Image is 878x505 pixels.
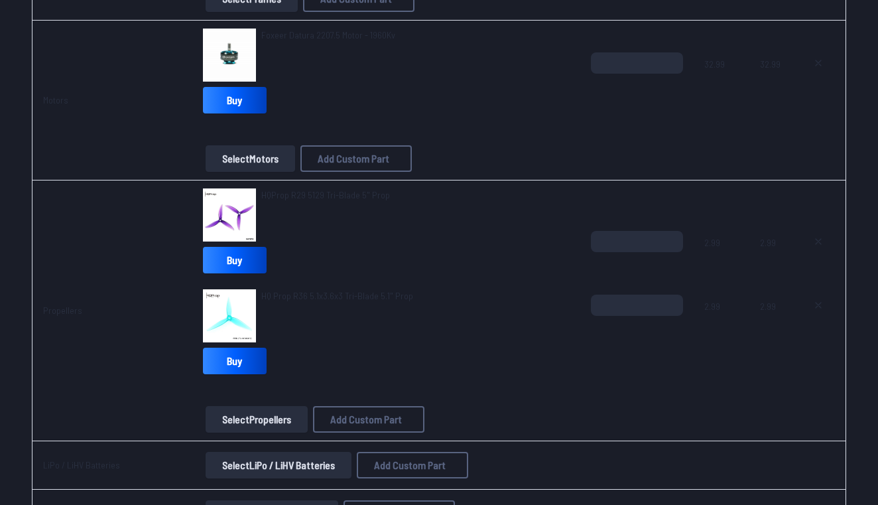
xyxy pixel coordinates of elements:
span: 2.99 [760,231,781,295]
a: HQProp R29 5129 Tri-Blade 5" Prop [261,188,390,202]
a: LiPo / LiHV Batteries [43,459,120,470]
a: Motors [43,94,68,106]
img: image [203,188,256,242]
button: SelectPropellers [206,406,308,433]
img: image [203,289,256,342]
a: Propellers [43,305,82,316]
span: HQ Prop R36 5.1x3.6x3 Tri-Blade 5.1" Prop [261,290,413,301]
a: HQ Prop R36 5.1x3.6x3 Tri-Blade 5.1" Prop [261,289,413,303]
span: 2.99 [704,231,739,295]
span: 32.99 [704,52,739,116]
a: Buy [203,348,267,374]
span: Add Custom Part [330,414,402,425]
span: 2.99 [760,295,781,358]
span: Foxeer Datura 2207.5 Motor - 1960Kv [261,29,395,40]
button: Add Custom Part [313,406,424,433]
button: SelectLiPo / LiHV Batteries [206,452,351,478]
span: 2.99 [704,295,739,358]
a: SelectLiPo / LiHV Batteries [203,452,354,478]
a: SelectPropellers [203,406,310,433]
span: Add Custom Part [374,460,446,470]
a: Buy [203,87,267,113]
a: SelectMotors [203,145,298,172]
span: HQProp R29 5129 Tri-Blade 5" Prop [261,189,390,200]
button: Add Custom Part [357,452,468,478]
img: image [203,29,256,82]
button: Add Custom Part [300,145,412,172]
a: Foxeer Datura 2207.5 Motor - 1960Kv [261,29,395,42]
button: SelectMotors [206,145,295,172]
span: Add Custom Part [318,153,389,164]
a: Buy [203,247,267,273]
span: 32.99 [760,52,781,116]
